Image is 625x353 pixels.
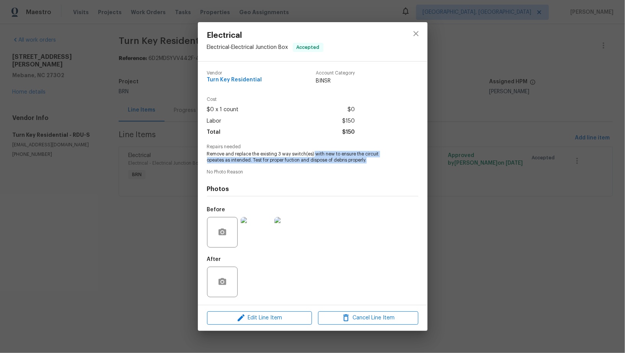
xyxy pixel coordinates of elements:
button: Edit Line Item [207,311,312,325]
span: Edit Line Item [209,313,310,323]
span: $0 x 1 count [207,104,239,115]
span: Cancel Line Item [320,313,416,323]
span: Electrical [207,31,323,40]
h4: Photos [207,185,418,193]
span: Total [207,127,221,138]
span: Labor [207,116,222,127]
h5: Before [207,207,225,212]
span: BINSR [316,77,355,85]
h5: After [207,257,221,262]
span: $150 [342,116,355,127]
span: Vendor [207,71,262,76]
span: Electrical - Electrical Junction Box [207,45,288,50]
span: Repairs needed [207,144,418,149]
span: $0 [348,104,355,115]
button: close [407,24,425,43]
span: Remove and replace the existing 3 way switch(es) with new to ensure the circuit opeates as intend... [207,151,397,164]
span: Turn Key Residential [207,77,262,83]
span: No Photo Reason [207,170,418,175]
span: $150 [342,127,355,138]
span: Cost [207,97,355,102]
button: Cancel Line Item [318,311,418,325]
span: Accepted [294,44,323,51]
span: Account Category [316,71,355,76]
